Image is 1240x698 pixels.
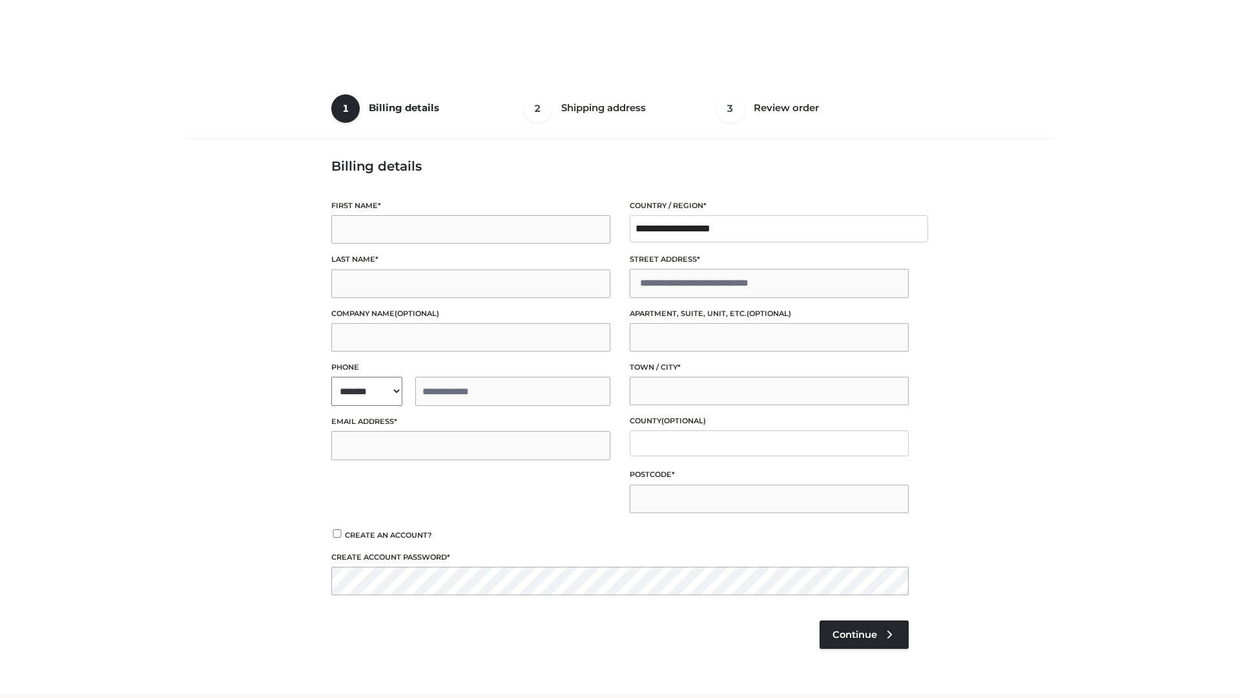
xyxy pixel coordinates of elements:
span: Continue [832,629,877,640]
span: Review order [754,101,819,114]
label: Street address [630,253,909,266]
label: Last name [331,253,610,266]
label: Create account password [331,551,909,564]
label: Town / City [630,361,909,374]
span: (optional) [747,309,791,318]
label: First name [331,200,610,212]
label: Email address [331,416,610,428]
span: 3 [716,94,745,123]
label: Country / Region [630,200,909,212]
span: (optional) [661,416,706,425]
span: Shipping address [561,101,646,114]
span: 2 [524,94,552,123]
input: Create an account? [331,529,343,538]
a: Continue [820,620,909,649]
span: Create an account? [345,531,432,540]
label: Company name [331,308,610,320]
span: Billing details [369,101,439,114]
label: Apartment, suite, unit, etc. [630,308,909,320]
h3: Billing details [331,158,909,174]
span: (optional) [395,309,439,318]
label: County [630,415,909,427]
span: 1 [331,94,360,123]
label: Phone [331,361,610,374]
label: Postcode [630,469,909,481]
